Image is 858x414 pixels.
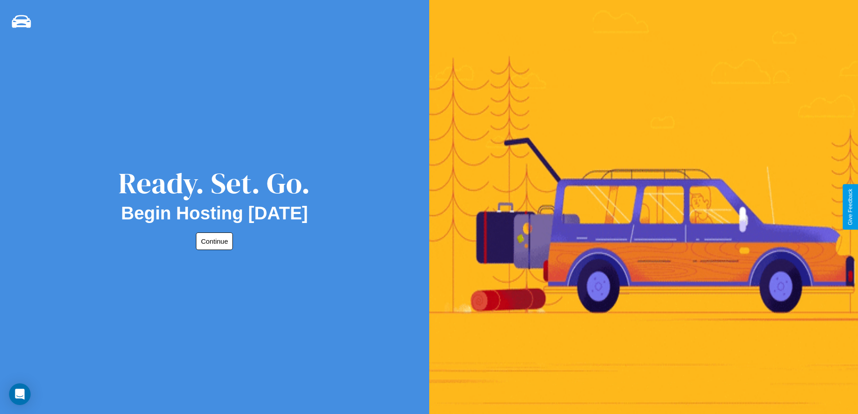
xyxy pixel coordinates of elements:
button: Continue [196,232,233,250]
div: Give Feedback [847,189,853,225]
div: Open Intercom Messenger [9,383,31,405]
div: Ready. Set. Go. [118,163,310,203]
h2: Begin Hosting [DATE] [121,203,308,223]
